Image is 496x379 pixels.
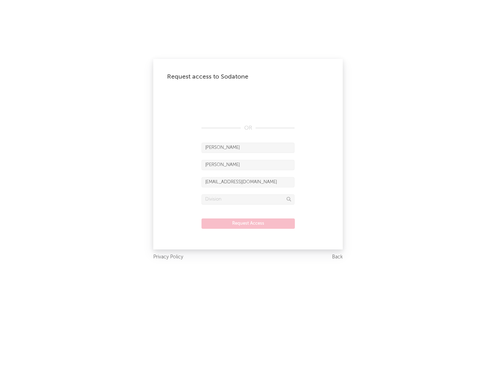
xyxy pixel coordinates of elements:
a: Back [332,253,343,262]
div: OR [201,124,294,132]
div: Request access to Sodatone [167,73,329,81]
input: Last Name [201,160,294,170]
input: Division [201,194,294,205]
button: Request Access [201,218,295,229]
a: Privacy Policy [153,253,183,262]
input: First Name [201,143,294,153]
input: Email [201,177,294,187]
